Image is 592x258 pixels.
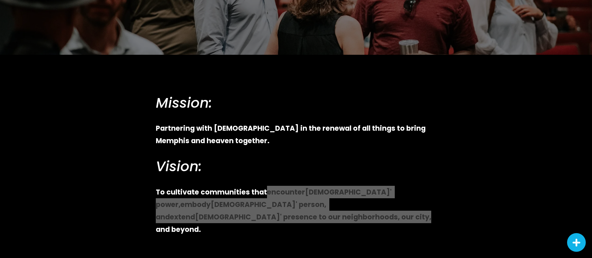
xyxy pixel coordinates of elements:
em: Mission: [156,93,212,113]
em: Vision: [156,157,202,176]
strong: Partnering with [DEMOGRAPHIC_DATA] in the renewal of all things to bring Memphis and heaven toget... [156,123,427,146]
strong: To cultivate communities that [156,187,267,197]
strong: extend [170,212,195,222]
strong: embody [180,199,211,209]
strong: [DEMOGRAPHIC_DATA]' person, and [156,199,328,222]
strong: [DEMOGRAPHIC_DATA]' presence to our neighborhoods, our city, and beyond. [156,212,433,234]
strong: encounter [267,187,305,197]
strong: [DEMOGRAPHIC_DATA]' power, [156,187,393,209]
